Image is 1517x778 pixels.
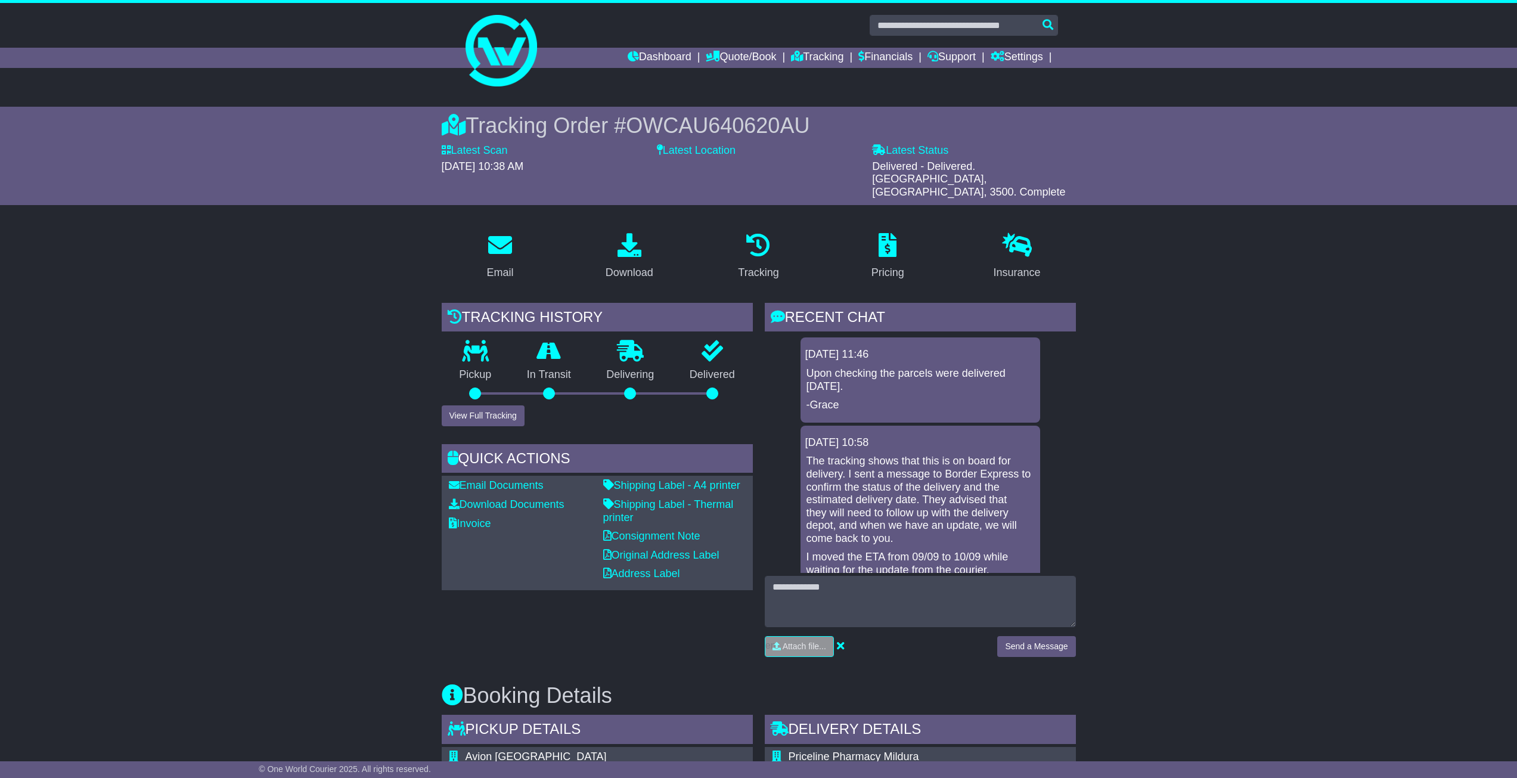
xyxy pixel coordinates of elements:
[603,530,700,542] a: Consignment Note
[589,368,672,382] p: Delivering
[806,455,1034,545] p: The tracking shows that this is on board for delivery. I sent a message to Border Express to conf...
[442,368,510,382] p: Pickup
[806,367,1034,393] p: Upon checking the parcels were delivered [DATE].
[858,48,913,68] a: Financials
[449,517,491,529] a: Invoice
[927,48,976,68] a: Support
[466,751,607,762] span: Avion [GEOGRAPHIC_DATA]
[442,160,524,172] span: [DATE] 10:38 AM
[864,229,912,285] a: Pricing
[872,160,1065,198] span: Delivered - Delivered. [GEOGRAPHIC_DATA], [GEOGRAPHIC_DATA], 3500. Complete
[442,684,1076,708] h3: Booking Details
[606,265,653,281] div: Download
[603,479,740,491] a: Shipping Label - A4 printer
[789,751,919,762] span: Priceline Pharmacy Mildura
[871,265,904,281] div: Pricing
[598,229,661,285] a: Download
[997,636,1075,657] button: Send a Message
[603,549,719,561] a: Original Address Label
[449,479,544,491] a: Email Documents
[986,229,1048,285] a: Insurance
[626,113,809,138] span: OWCAU640620AU
[486,265,513,281] div: Email
[730,229,786,285] a: Tracking
[872,144,948,157] label: Latest Status
[628,48,691,68] a: Dashboard
[509,368,589,382] p: In Transit
[791,48,843,68] a: Tracking
[442,144,508,157] label: Latest Scan
[479,229,521,285] a: Email
[603,498,734,523] a: Shipping Label - Thermal printer
[805,436,1035,450] div: [DATE] 10:58
[672,368,753,382] p: Delivered
[738,265,778,281] div: Tracking
[259,764,431,774] span: © One World Courier 2025. All rights reserved.
[442,405,525,426] button: View Full Tracking
[806,551,1034,576] p: I moved the ETA from 09/09 to 10/09 while waiting for the update from the courier.
[994,265,1041,281] div: Insurance
[991,48,1043,68] a: Settings
[603,568,680,579] a: Address Label
[442,303,753,335] div: Tracking history
[442,113,1076,138] div: Tracking Order #
[706,48,776,68] a: Quote/Book
[657,144,736,157] label: Latest Location
[442,715,753,747] div: Pickup Details
[449,498,564,510] a: Download Documents
[806,399,1034,412] p: -Grace
[805,348,1035,361] div: [DATE] 11:46
[765,715,1076,747] div: Delivery Details
[765,303,1076,335] div: RECENT CHAT
[442,444,753,476] div: Quick Actions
